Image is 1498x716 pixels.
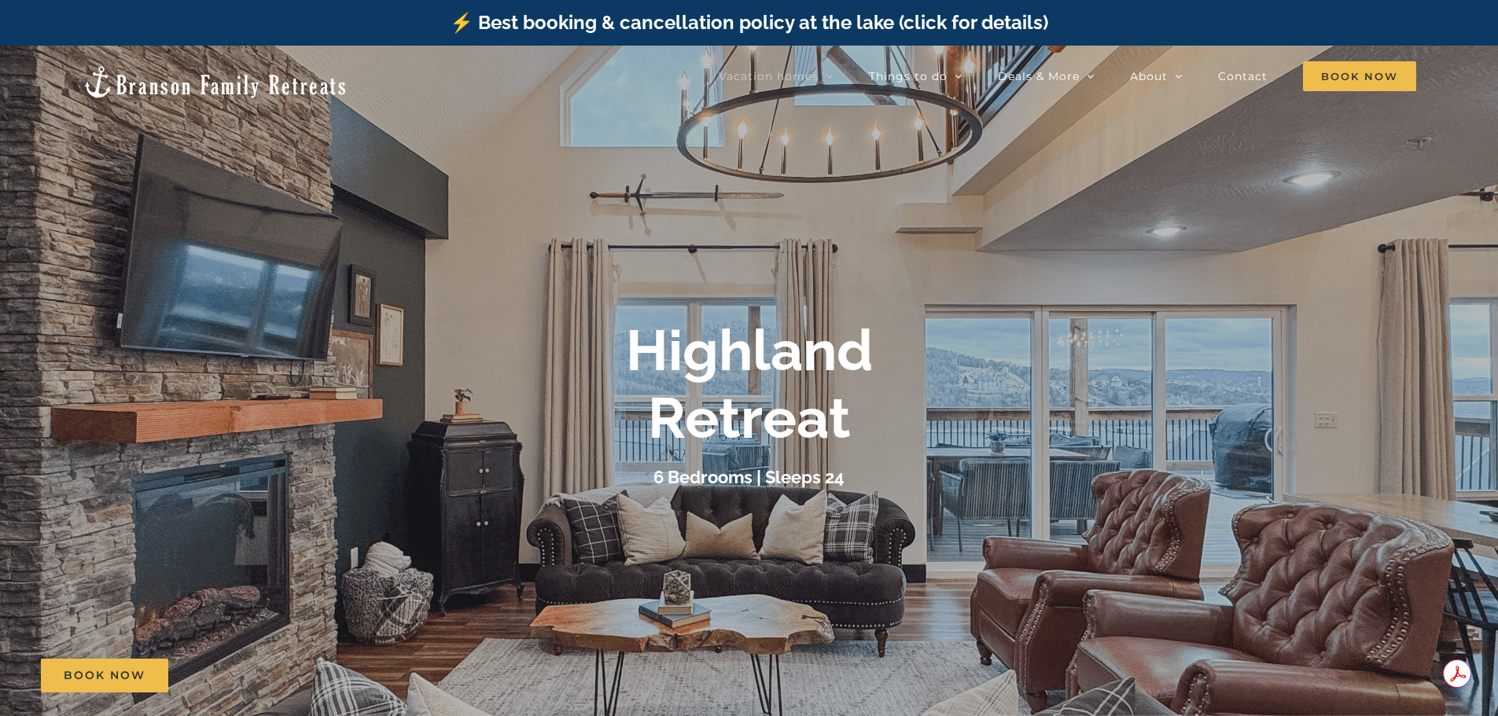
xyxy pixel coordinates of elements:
[82,64,348,100] img: Branson Family Retreats Logo
[998,71,1080,82] span: Deals & More
[41,659,168,692] a: Book Now
[869,71,948,82] span: Things to do
[869,61,962,92] a: Things to do
[719,71,819,82] span: Vacation homes
[1218,61,1268,92] a: Contact
[1130,61,1183,92] a: About
[626,317,873,451] b: Highland Retreat
[1303,61,1416,91] span: Book Now
[450,11,1048,34] a: ⚡️ Best booking & cancellation policy at the lake (click for details)
[998,61,1095,92] a: Deals & More
[1130,71,1168,82] span: About
[64,669,145,682] span: Book Now
[719,61,1416,92] nav: Main Menu
[1218,71,1268,82] span: Contact
[653,467,845,487] h3: 6 Bedrooms | Sleeps 24
[719,61,834,92] a: Vacation homes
